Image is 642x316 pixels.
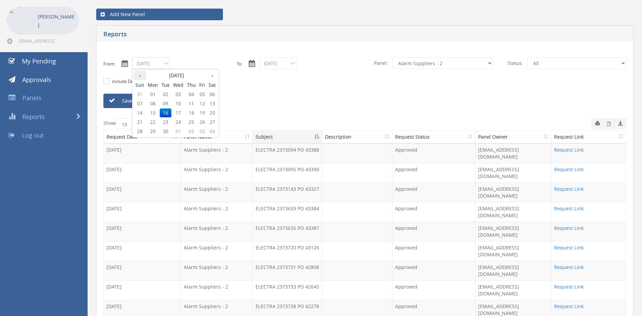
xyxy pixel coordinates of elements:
span: 12 [198,99,207,108]
span: 02 [160,90,171,99]
td: [EMAIL_ADDRESS][DOMAIN_NAME] [475,143,551,163]
span: 26 [198,118,207,127]
span: Panel: [370,57,392,69]
span: 01 [171,127,185,136]
a: Request Link [554,244,584,251]
th: Thu [185,80,198,90]
span: 27 [207,118,217,127]
label: Show entries [103,118,158,129]
label: To: [237,61,243,67]
span: 01 [146,90,160,99]
td: Approved [392,143,476,163]
td: Approved [392,163,476,183]
td: Alarm Suppliers - 2 [181,222,252,241]
th: Fri [198,80,207,90]
span: 17 [171,108,185,117]
a: Request Link [554,264,584,270]
td: ELECTRA 2373635 PO 43387 [253,222,322,241]
span: 15 [146,108,160,117]
span: 28 [134,127,146,136]
span: 25 [185,118,198,127]
td: [DATE] [104,261,181,280]
span: 19 [198,108,207,117]
td: [EMAIL_ADDRESS][DOMAIN_NAME] [475,183,551,202]
span: Status: [503,57,527,69]
a: Request Link [554,225,584,231]
td: ELECTRA 2373095 PO 43390 [253,163,322,183]
th: Sun [134,80,146,90]
span: 10 [171,99,185,108]
td: Approved [392,241,476,261]
td: Alarm Suppliers - 2 [181,143,252,163]
span: 21 [134,118,146,127]
th: Request Status: activate to sort column ascending [392,131,476,143]
td: Approved [392,222,476,241]
span: Approvals [22,75,51,84]
td: Approved [392,261,476,280]
td: [DATE] [104,280,181,300]
a: Request Link [554,186,584,192]
th: Mon [146,80,160,90]
span: 07 [134,99,146,108]
a: Request Link [554,283,584,290]
td: ELECTRA 2373733 PO 42645 [253,280,322,300]
th: Request Link: activate to sort column ascending [551,131,626,143]
label: From: [103,61,115,67]
label: include Description [110,78,151,85]
td: Approved [392,202,476,222]
span: 03 [198,127,207,136]
a: Request Link [554,166,584,173]
span: 05 [198,90,207,99]
th: ‹ [134,71,146,80]
th: › [207,71,217,80]
th: Sat [207,80,217,90]
td: ELECTRA 2373731 PO 42808 [253,261,322,280]
td: [EMAIL_ADDRESS][DOMAIN_NAME] [475,280,551,300]
td: [DATE] [104,163,181,183]
td: [EMAIL_ADDRESS][DOMAIN_NAME] [475,202,551,222]
a: Request Link [554,205,584,212]
span: 31 [134,90,146,99]
td: ELECTRA 2373094 PO 43388 [253,143,322,163]
span: 24 [171,118,185,127]
span: 08 [146,99,160,108]
td: [DATE] [104,202,181,222]
span: 20 [207,108,217,117]
td: Alarm Suppliers - 2 [181,163,252,183]
a: Add New Panel [96,9,223,20]
td: ELECTRA 2373143 PO 43327 [253,183,322,202]
span: 04 [207,127,217,136]
span: 16 [160,108,171,117]
th: Description: activate to sort column ascending [322,131,392,143]
span: 29 [146,127,160,136]
a: Request Link [554,303,584,309]
p: [PERSON_NAME] [38,12,76,30]
td: [EMAIL_ADDRESS][DOMAIN_NAME] [475,261,551,280]
a: Request Link [554,147,584,153]
td: Approved [392,183,476,202]
td: [DATE] [104,222,181,241]
td: Alarm Suppliers - 2 [181,202,252,222]
span: 18 [185,108,198,117]
td: [DATE] [104,241,181,261]
th: Request Date: activate to sort column ascending [104,131,181,143]
th: [DATE] [146,71,207,80]
span: 22 [146,118,160,127]
span: 30 [160,127,171,136]
td: Alarm Suppliers - 2 [181,241,252,261]
span: [EMAIL_ADDRESS][DOMAIN_NAME] [19,38,78,44]
td: Alarm Suppliers - 2 [181,261,252,280]
select: Showentries [116,118,142,129]
span: 11 [185,99,198,108]
th: Tue [160,80,171,90]
td: ELECTRA 2373720 PO 43126 [253,241,322,261]
th: Wed [171,80,185,90]
th: Subject: activate to sort column descending [253,131,322,143]
span: 09 [160,99,171,108]
span: 03 [171,90,185,99]
td: [EMAIL_ADDRESS][DOMAIN_NAME] [475,241,551,261]
span: Log out [22,131,44,139]
span: 14 [134,108,146,117]
span: 02 [185,127,198,136]
span: 13 [207,99,217,108]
